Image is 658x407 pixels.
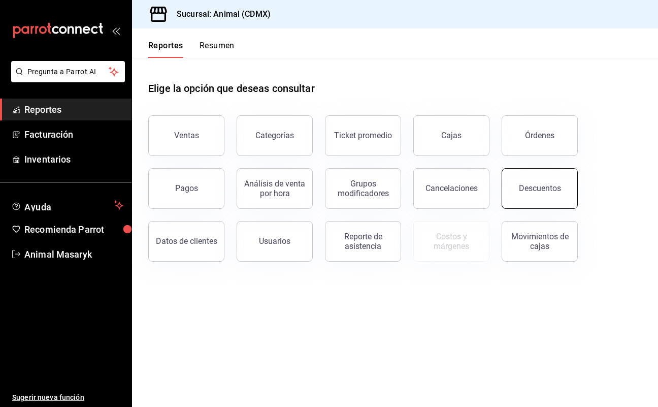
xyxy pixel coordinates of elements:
button: Descuentos [502,168,578,209]
h1: Elige la opción que deseas consultar [148,81,315,96]
button: Contrata inventarios para ver este reporte [413,221,489,262]
button: Datos de clientes [148,221,224,262]
button: Ticket promedio [325,115,401,156]
button: Resumen [200,41,235,58]
div: Movimientos de cajas [508,232,571,251]
a: Pregunta a Parrot AI [7,74,125,84]
button: Categorías [237,115,313,156]
div: Usuarios [259,236,290,246]
div: Cancelaciones [425,183,478,193]
div: Análisis de venta por hora [243,179,306,198]
div: Datos de clientes [156,236,217,246]
button: open_drawer_menu [112,26,120,35]
button: Ventas [148,115,224,156]
span: Inventarios [24,152,123,166]
div: navigation tabs [148,41,235,58]
div: Ticket promedio [334,131,392,140]
div: Ventas [174,131,199,140]
div: Reporte de asistencia [332,232,394,251]
button: Pagos [148,168,224,209]
button: Órdenes [502,115,578,156]
div: Grupos modificadores [332,179,394,198]
div: Descuentos [519,183,561,193]
button: Usuarios [237,221,313,262]
span: Sugerir nueva función [12,392,123,403]
button: Reporte de asistencia [325,221,401,262]
h3: Sucursal: Animal (CDMX) [169,8,271,20]
a: Cajas [413,115,489,156]
div: Costos y márgenes [420,232,483,251]
button: Grupos modificadores [325,168,401,209]
button: Reportes [148,41,183,58]
button: Movimientos de cajas [502,221,578,262]
span: Animal Masaryk [24,247,123,261]
button: Pregunta a Parrot AI [11,61,125,82]
span: Pregunta a Parrot AI [27,67,109,77]
span: Recomienda Parrot [24,223,123,236]
div: Cajas [441,130,462,142]
span: Facturación [24,128,123,141]
div: Órdenes [525,131,554,140]
div: Pagos [175,183,198,193]
button: Cancelaciones [413,168,489,209]
span: Ayuda [24,199,110,211]
button: Análisis de venta por hora [237,168,313,209]
div: Categorías [255,131,294,140]
span: Reportes [24,103,123,116]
